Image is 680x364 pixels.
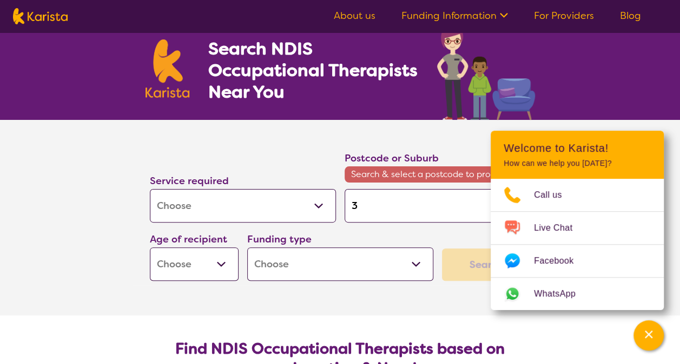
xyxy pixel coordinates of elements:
[208,38,418,103] h1: Search NDIS Occupational Therapists Near You
[345,189,531,223] input: Type
[620,9,641,22] a: Blog
[491,131,664,310] div: Channel Menu
[150,233,227,246] label: Age of recipient
[437,25,535,120] img: occupational-therapy
[247,233,312,246] label: Funding type
[345,152,439,165] label: Postcode or Suburb
[150,174,229,187] label: Service required
[504,141,651,154] h2: Welcome to Karista!
[534,220,585,236] span: Live Chat
[13,8,68,24] img: Karista logo
[534,286,589,302] span: WhatsApp
[504,159,651,168] p: How can we help you [DATE]?
[534,9,594,22] a: For Providers
[534,187,575,203] span: Call us
[345,166,531,183] span: Search & select a postcode to proceed
[334,9,375,22] a: About us
[534,253,586,269] span: Facebook
[633,320,664,350] button: Channel Menu
[491,179,664,310] ul: Choose channel
[146,39,190,98] img: Karista logo
[491,278,664,310] a: Web link opens in a new tab.
[401,9,508,22] a: Funding Information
